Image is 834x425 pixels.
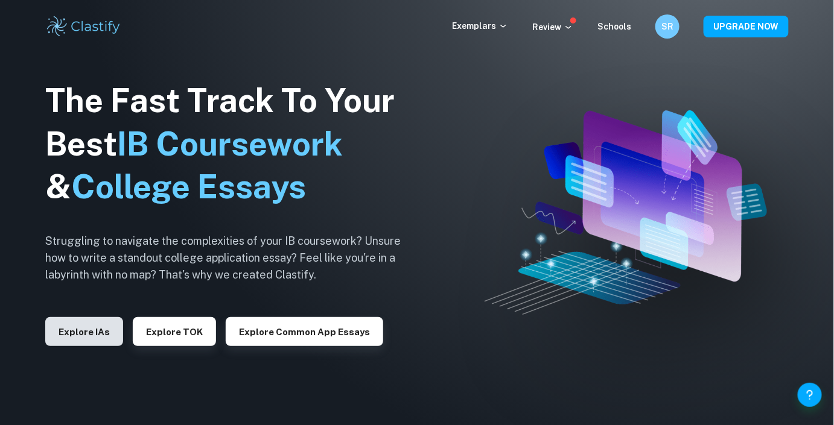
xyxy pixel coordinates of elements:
[597,22,631,31] a: Schools
[798,383,822,407] button: Help and Feedback
[45,14,122,39] img: Clastify logo
[45,233,419,283] h6: Struggling to navigate the complexities of your IB coursework? Unsure how to write a standout col...
[485,110,767,314] img: Clastify hero
[226,317,383,346] button: Explore Common App essays
[226,326,383,337] a: Explore Common App essays
[71,168,306,206] span: College Essays
[661,20,675,33] h6: SR
[532,20,573,34] p: Review
[133,326,216,337] a: Explore TOK
[655,14,680,39] button: SR
[117,125,343,163] span: IB Coursework
[452,19,508,33] p: Exemplars
[45,326,123,337] a: Explore IAs
[704,16,789,37] button: UPGRADE NOW
[133,317,216,346] button: Explore TOK
[45,317,123,346] button: Explore IAs
[45,79,419,209] h1: The Fast Track To Your Best &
